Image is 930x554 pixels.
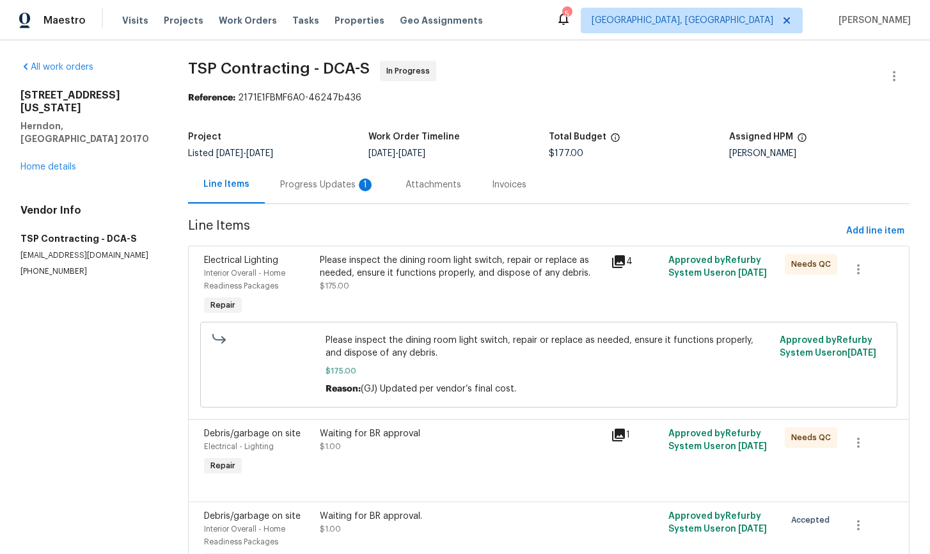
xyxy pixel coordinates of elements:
span: The hpm assigned to this work order. [797,132,807,149]
span: Visits [122,14,148,27]
span: Electrical - Lighting [204,443,274,450]
b: Reference: [188,93,235,102]
span: Tasks [292,16,319,25]
span: - [368,149,425,158]
span: - [216,149,273,158]
span: Needs QC [791,431,836,444]
span: $175.00 [326,365,772,377]
span: Properties [335,14,384,27]
span: Debris/garbage on site [204,512,301,521]
div: Waiting for BR approval [320,427,603,440]
div: Attachments [406,178,461,191]
span: Reason: [326,384,361,393]
div: 1 [359,178,372,191]
span: [PERSON_NAME] [833,14,911,27]
h5: Herndon, [GEOGRAPHIC_DATA] 20170 [20,120,157,145]
span: Accepted [791,514,835,526]
span: Interior Overall - Home Readiness Packages [204,269,285,290]
span: Maestro [43,14,86,27]
span: (GJ) Updated per vendor’s final cost. [361,384,516,393]
div: [PERSON_NAME] [729,149,910,158]
span: Listed [188,149,273,158]
div: Invoices [492,178,526,191]
h5: Total Budget [549,132,606,141]
span: [DATE] [246,149,273,158]
span: The total cost of line items that have been proposed by Opendoor. This sum includes line items th... [610,132,620,149]
span: Work Orders [219,14,277,27]
span: [DATE] [398,149,425,158]
a: All work orders [20,63,93,72]
span: Geo Assignments [400,14,483,27]
span: Interior Overall - Home Readiness Packages [204,525,285,546]
span: Approved by Refurby System User on [780,336,876,358]
span: [DATE] [216,149,243,158]
span: In Progress [386,65,435,77]
span: Debris/garbage on site [204,429,301,438]
div: 2171E1FBMF6A0-46247b436 [188,91,910,104]
span: Add line item [846,223,904,239]
div: Please inspect the dining room light switch, repair or replace as needed, ensure it functions pro... [320,254,603,280]
span: Repair [205,299,240,312]
h2: [STREET_ADDRESS][US_STATE] [20,89,157,115]
div: 5 [562,8,571,20]
p: [PHONE_NUMBER] [20,266,157,277]
span: Approved by Refurby System User on [668,256,767,278]
button: Add line item [841,219,910,243]
span: [DATE] [368,149,395,158]
div: 1 [611,427,661,443]
span: [DATE] [738,442,767,451]
div: Line Items [203,178,249,191]
div: Progress Updates [280,178,375,191]
span: Please inspect the dining room light switch, repair or replace as needed, ensure it functions pro... [326,334,772,360]
span: Approved by Refurby System User on [668,512,767,534]
h5: Work Order Timeline [368,132,460,141]
span: $1.00 [320,443,341,450]
span: Approved by Refurby System User on [668,429,767,451]
span: Electrical Lighting [204,256,278,265]
div: Waiting for BR approval. [320,510,603,523]
a: Home details [20,162,76,171]
span: Projects [164,14,203,27]
span: [DATE] [847,349,876,358]
span: [DATE] [738,525,767,534]
span: $1.00 [320,525,341,533]
span: [GEOGRAPHIC_DATA], [GEOGRAPHIC_DATA] [592,14,773,27]
span: TSP Contracting - DCA-S [188,61,370,76]
div: 4 [611,254,661,269]
span: $177.00 [549,149,583,158]
span: Line Items [188,219,841,243]
h5: Project [188,132,221,141]
h4: Vendor Info [20,204,157,217]
p: [EMAIL_ADDRESS][DOMAIN_NAME] [20,250,157,261]
span: $175.00 [320,282,349,290]
span: [DATE] [738,269,767,278]
h5: Assigned HPM [729,132,793,141]
span: Repair [205,459,240,472]
span: Needs QC [791,258,836,271]
h5: TSP Contracting - DCA-S [20,232,157,245]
